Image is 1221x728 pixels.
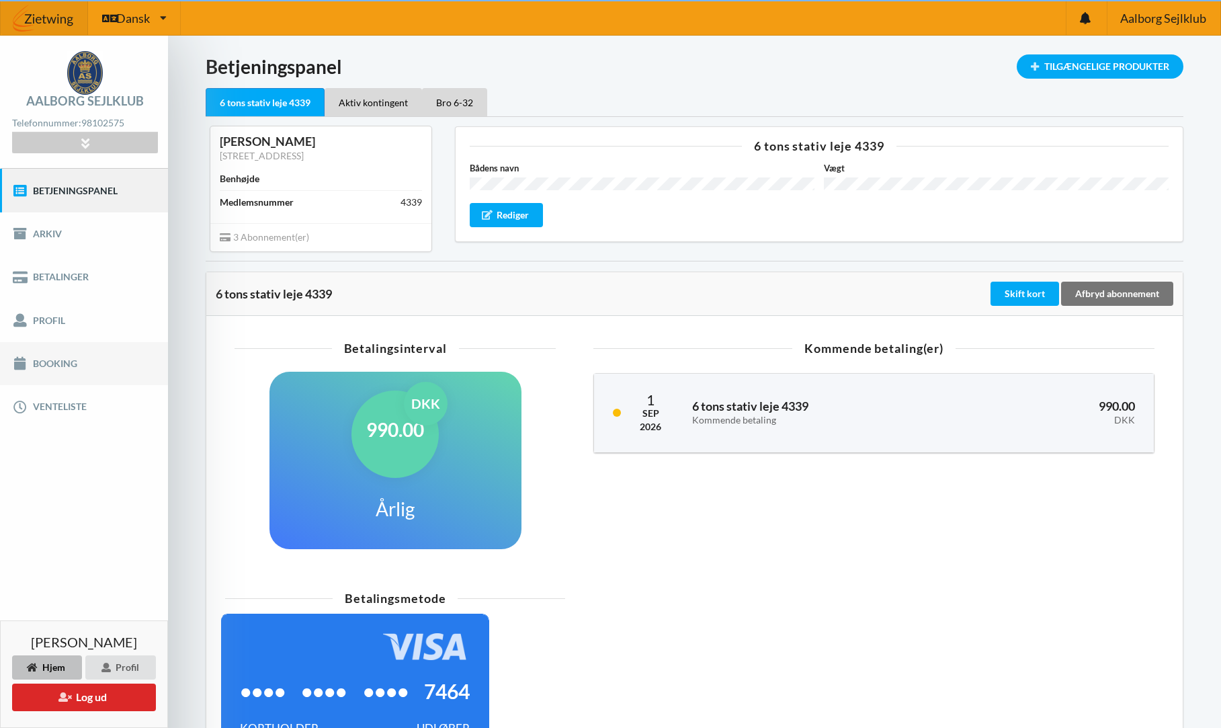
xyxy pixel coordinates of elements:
div: Afbryd abonnement [1061,282,1173,306]
span: 7464 [424,684,470,698]
div: DKK [404,382,448,426]
span: [PERSON_NAME] [31,635,137,649]
div: Benhøjde [220,172,259,186]
div: 6 tons stativ leje 4339 [206,88,325,117]
div: Profil [85,655,156,680]
span: Dansk [116,12,150,24]
div: Bro 6-32 [422,88,487,116]
h3: 6 tons stativ leje 4339 [692,399,944,426]
h1: 990.00 [366,417,424,442]
span: 3 Abonnement(er) [220,231,309,243]
div: Kommende betaling(er) [593,342,1154,354]
h3: 990.00 [963,399,1135,426]
span: •••• [363,684,409,698]
button: Log ud [12,684,156,711]
div: Skift kort [991,282,1059,306]
div: 2026 [640,420,661,434]
img: logo [67,51,103,95]
div: Sep [640,407,661,420]
div: Aktiv kontingent [325,88,422,116]
div: Tilgængelige Produkter [1017,54,1183,79]
label: Vægt [824,161,1169,175]
div: DKK [963,415,1135,426]
span: •••• [240,684,286,698]
div: 6 tons stativ leje 4339 [470,140,1169,152]
strong: 98102575 [81,117,124,128]
div: 6 tons stativ leje 4339 [216,287,988,300]
div: Betalingsinterval [235,342,556,354]
span: Aalborg Sejlklub [1120,12,1206,24]
div: [PERSON_NAME] [220,134,422,149]
div: Telefonnummer: [12,114,157,132]
img: 4WYAC6ZA8lHiWlowAAAABJRU5ErkJggg== [383,633,470,660]
h1: Betjeningspanel [206,54,1183,79]
div: Hjem [12,655,82,680]
div: Kommende betaling [692,415,944,426]
div: Betalingsmetode [225,592,565,604]
h1: Årlig [376,497,415,521]
div: Medlemsnummer [220,196,294,209]
div: 1 [640,393,661,407]
a: [STREET_ADDRESS] [220,150,304,161]
span: •••• [301,684,347,698]
label: Bådens navn [470,161,814,175]
div: Rediger [470,203,544,227]
div: 4339 [401,196,422,209]
div: Aalborg Sejlklub [26,95,144,107]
